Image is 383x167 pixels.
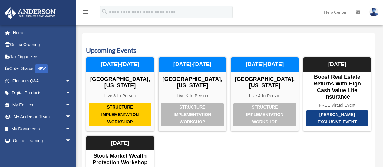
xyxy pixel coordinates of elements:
[86,136,154,151] div: [DATE]
[4,27,80,39] a: Home
[233,103,296,126] div: Structure Implementation Workshop
[303,103,371,108] div: FREE Virtual Event
[86,76,154,89] div: [GEOGRAPHIC_DATA], [US_STATE]
[82,8,89,16] i: menu
[3,7,58,19] img: Anderson Advisors Platinum Portal
[82,11,89,16] a: menu
[306,110,368,126] div: [PERSON_NAME] Exclusive Event
[4,123,80,135] a: My Documentsarrow_drop_down
[4,63,80,75] a: Order StatusNEW
[159,93,226,99] div: Live & In-Person
[231,76,299,89] div: [GEOGRAPHIC_DATA], [US_STATE]
[89,103,151,126] div: Structure Implementation Workshop
[369,8,378,16] img: User Pic
[4,39,80,51] a: Online Ordering
[159,57,226,72] div: [DATE]-[DATE]
[86,93,154,99] div: Live & In-Person
[86,46,371,55] h3: Upcoming Events
[303,74,371,100] div: Boost Real Estate Returns with High Cash Value Life Insurance
[4,111,80,123] a: My Anderson Teamarrow_drop_down
[65,135,77,147] span: arrow_drop_down
[86,57,154,132] a: Structure Implementation Workshop [GEOGRAPHIC_DATA], [US_STATE] Live & In-Person [DATE]-[DATE]
[4,87,80,99] a: Digital Productsarrow_drop_down
[86,153,154,166] div: Stock Market Wealth Protection Workshop
[4,99,80,111] a: My Entitiesarrow_drop_down
[303,57,371,132] a: [PERSON_NAME] Exclusive Event Boost Real Estate Returns with High Cash Value Life Insurance FREE ...
[303,57,371,72] div: [DATE]
[4,135,80,147] a: Online Learningarrow_drop_down
[231,57,299,132] a: Structure Implementation Workshop [GEOGRAPHIC_DATA], [US_STATE] Live & In-Person [DATE]-[DATE]
[65,99,77,111] span: arrow_drop_down
[159,76,226,89] div: [GEOGRAPHIC_DATA], [US_STATE]
[65,111,77,123] span: arrow_drop_down
[65,123,77,135] span: arrow_drop_down
[101,8,108,15] i: search
[158,57,226,132] a: Structure Implementation Workshop [GEOGRAPHIC_DATA], [US_STATE] Live & In-Person [DATE]-[DATE]
[4,51,80,63] a: Tax Organizers
[86,57,154,72] div: [DATE]-[DATE]
[65,75,77,87] span: arrow_drop_down
[231,93,299,99] div: Live & In-Person
[161,103,224,126] div: Structure Implementation Workshop
[231,57,299,72] div: [DATE]-[DATE]
[4,75,80,87] a: Platinum Q&Aarrow_drop_down
[35,64,48,73] div: NEW
[65,87,77,99] span: arrow_drop_down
